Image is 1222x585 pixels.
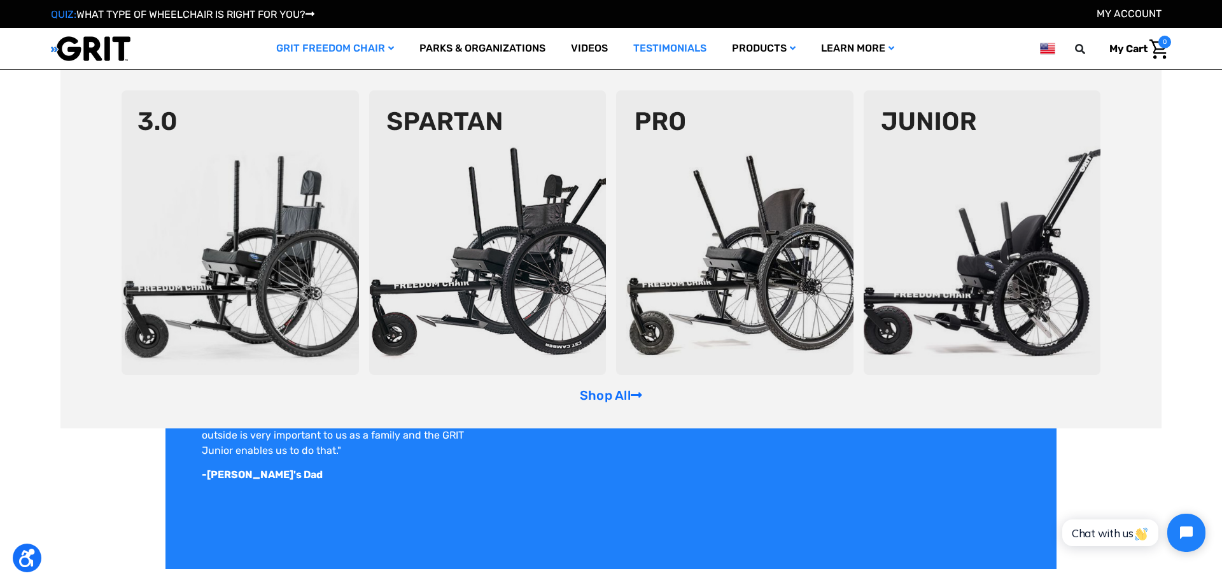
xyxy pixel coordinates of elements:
[719,28,808,69] a: Products
[51,36,130,62] img: GRIT All-Terrain Wheelchair and Mobility Equipment
[808,28,907,69] a: Learn More
[1158,36,1171,48] span: 0
[1040,41,1055,57] img: us.png
[202,469,323,481] strong: -[PERSON_NAME]'s Dad
[181,52,250,64] span: Phone Number
[580,388,642,403] a: Shop All
[202,398,489,456] span: "We were so thrilled with the introduction of the GRIT Junior. It came at exactly the right momen...
[1100,36,1171,62] a: Cart with 0 items
[1097,8,1162,20] a: Account
[1081,36,1100,62] input: Search
[1149,39,1168,59] img: Cart
[558,28,621,69] a: Videos
[616,90,853,375] img: pro-chair.png
[51,8,76,20] span: QUIZ:
[122,90,359,375] img: 3point0.png
[51,8,314,20] a: QUIZ:WHAT TYPE OF WHEELCHAIR IS RIGHT FOR YOU?
[1048,503,1216,563] iframe: Tidio Chat
[263,28,407,69] a: GRIT Freedom Chair
[621,28,719,69] a: Testimonials
[407,28,558,69] a: Parks & Organizations
[369,90,607,375] img: spartan2.png
[1109,43,1148,55] span: My Cart
[864,90,1101,375] img: junior-chair.png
